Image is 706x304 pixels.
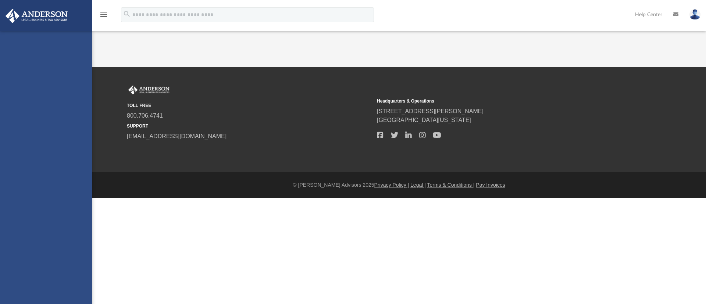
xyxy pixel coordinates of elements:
a: Privacy Policy | [374,182,409,188]
div: © [PERSON_NAME] Advisors 2025 [92,181,706,189]
img: Anderson Advisors Platinum Portal [127,85,171,95]
a: Terms & Conditions | [427,182,475,188]
small: Headquarters & Operations [377,98,622,104]
i: search [123,10,131,18]
small: TOLL FREE [127,102,372,109]
a: [STREET_ADDRESS][PERSON_NAME] [377,108,484,114]
a: Pay Invoices [476,182,505,188]
a: 800.706.4741 [127,112,163,119]
img: User Pic [689,9,700,20]
small: SUPPORT [127,123,372,129]
a: menu [99,14,108,19]
i: menu [99,10,108,19]
a: [GEOGRAPHIC_DATA][US_STATE] [377,117,471,123]
img: Anderson Advisors Platinum Portal [3,9,70,23]
a: Legal | [410,182,426,188]
a: [EMAIL_ADDRESS][DOMAIN_NAME] [127,133,227,139]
